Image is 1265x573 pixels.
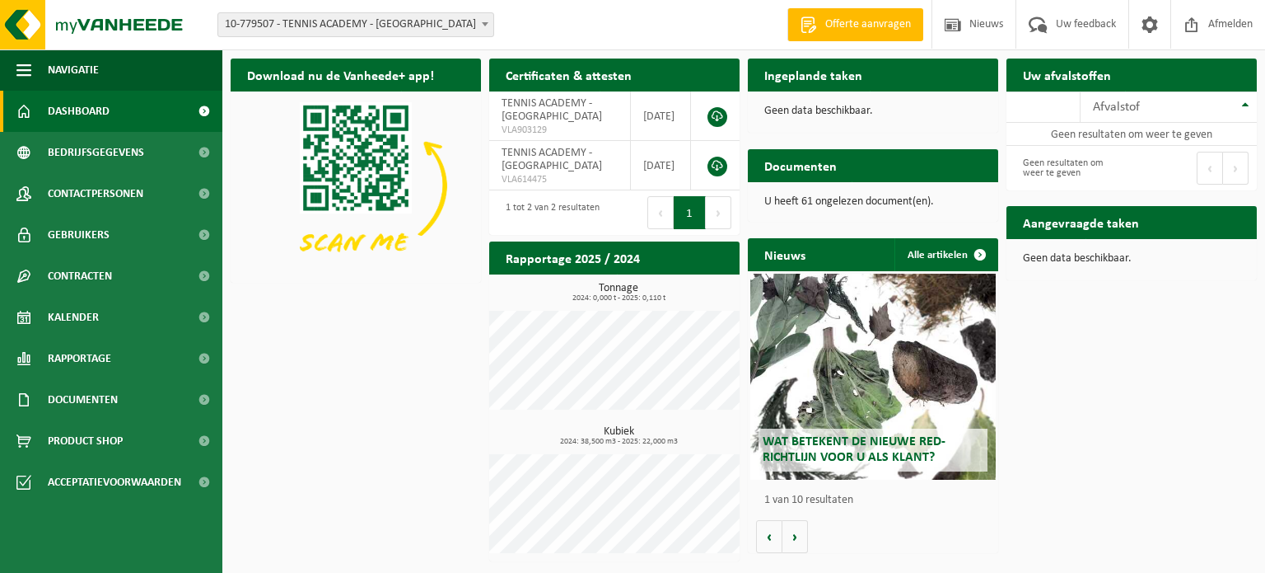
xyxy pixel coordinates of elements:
button: Volgende [782,520,808,553]
p: Geen data beschikbaar. [764,106,982,117]
span: Wat betekent de nieuwe RED-richtlijn voor u als klant? [763,435,945,464]
h3: Tonnage [497,283,740,303]
span: Bedrijfsgegevens [48,132,144,173]
h2: Rapportage 2025 / 2024 [489,242,656,274]
span: TENNIS ACADEMY - [GEOGRAPHIC_DATA] [502,97,602,123]
span: Kalender [48,297,99,338]
a: Offerte aanvragen [787,8,923,41]
button: Next [1223,152,1249,185]
td: Geen resultaten om weer te geven [1006,123,1257,146]
h2: Nieuws [748,238,822,270]
h2: Ingeplande taken [748,59,879,91]
a: Alle artikelen [894,238,997,271]
span: Afvalstof [1093,101,1140,114]
span: Acceptatievoorwaarden [48,462,181,503]
h3: Kubiek [497,426,740,446]
td: [DATE] [631,141,691,190]
span: VLA614475 [502,173,618,186]
span: Documenten [48,379,118,420]
span: 2024: 38,500 m3 - 2025: 22,000 m3 [497,438,740,446]
h2: Aangevraagde taken [1006,206,1155,238]
span: VLA903129 [502,124,618,137]
span: 2024: 0,000 t - 2025: 0,110 t [497,294,740,303]
a: Wat betekent de nieuwe RED-richtlijn voor u als klant? [750,274,996,480]
a: Bekijk rapportage [617,274,738,307]
span: TENNIS ACADEMY - [GEOGRAPHIC_DATA] [502,147,602,172]
span: Product Shop [48,420,123,462]
button: Previous [647,196,674,229]
span: Contactpersonen [48,173,143,214]
button: Previous [1197,152,1223,185]
h2: Certificaten & attesten [489,59,648,91]
div: 1 tot 2 van 2 resultaten [497,195,600,231]
span: 10-779507 - TENNIS ACADEMY - GERAARDSBERGEN [218,13,493,36]
p: 1 van 10 resultaten [764,495,990,506]
button: Next [706,196,731,229]
button: Vorige [756,520,782,553]
img: Download de VHEPlus App [231,92,481,279]
button: 1 [674,196,706,229]
td: [DATE] [631,92,691,141]
p: Geen data beschikbaar. [1023,253,1240,265]
span: Navigatie [48,49,99,91]
h2: Uw afvalstoffen [1006,59,1127,91]
h2: Download nu de Vanheede+ app! [231,59,450,91]
span: Gebruikers [48,214,110,256]
span: 10-779507 - TENNIS ACADEMY - GERAARDSBERGEN [217,12,494,37]
h2: Documenten [748,149,853,181]
div: Geen resultaten om weer te geven [1015,150,1123,186]
span: Contracten [48,256,112,297]
span: Offerte aanvragen [821,16,915,33]
p: U heeft 61 ongelezen document(en). [764,196,982,208]
span: Rapportage [48,338,111,379]
span: Dashboard [48,91,110,132]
